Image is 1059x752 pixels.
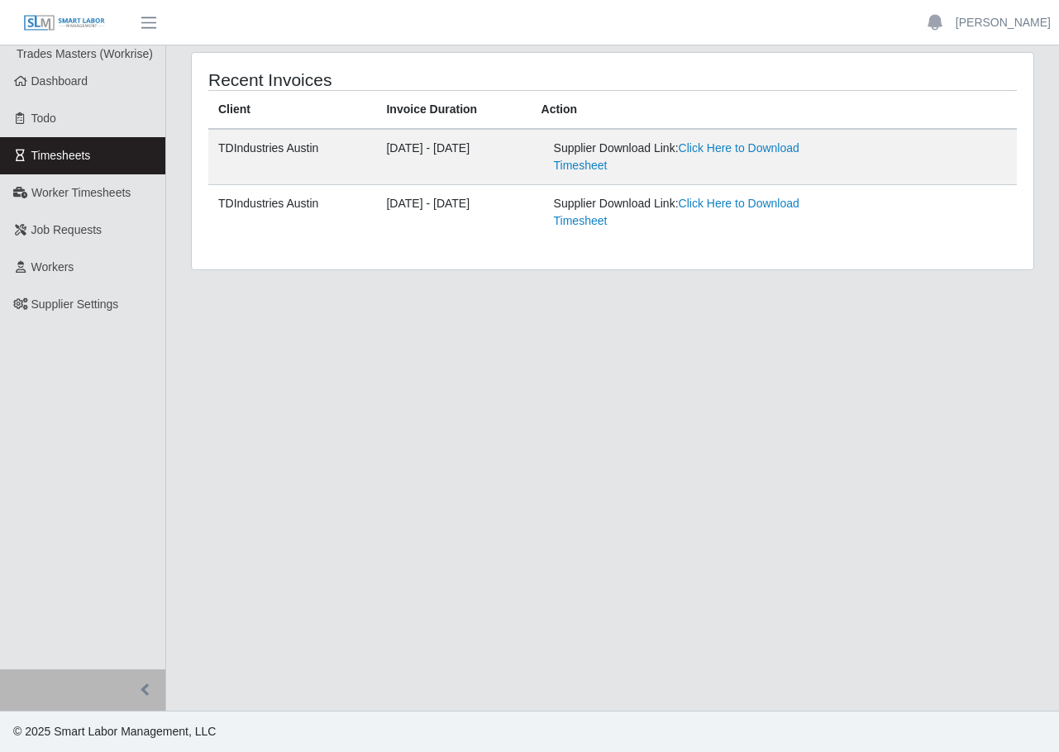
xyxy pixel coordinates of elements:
[31,74,88,88] span: Dashboard
[208,185,376,240] td: TDIndustries Austin
[23,14,106,32] img: SLM Logo
[532,91,1017,130] th: Action
[31,223,103,236] span: Job Requests
[554,195,840,230] div: Supplier Download Link:
[208,129,376,185] td: TDIndustries Austin
[17,47,153,60] span: Trades Masters (Workrise)
[376,91,531,130] th: Invoice Duration
[13,725,216,738] span: © 2025 Smart Labor Management, LLC
[376,129,531,185] td: [DATE] - [DATE]
[208,69,531,90] h4: Recent Invoices
[31,297,119,311] span: Supplier Settings
[31,186,131,199] span: Worker Timesheets
[554,140,840,174] div: Supplier Download Link:
[956,14,1051,31] a: [PERSON_NAME]
[376,185,531,240] td: [DATE] - [DATE]
[31,149,91,162] span: Timesheets
[31,112,56,125] span: Todo
[31,260,74,274] span: Workers
[208,91,376,130] th: Client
